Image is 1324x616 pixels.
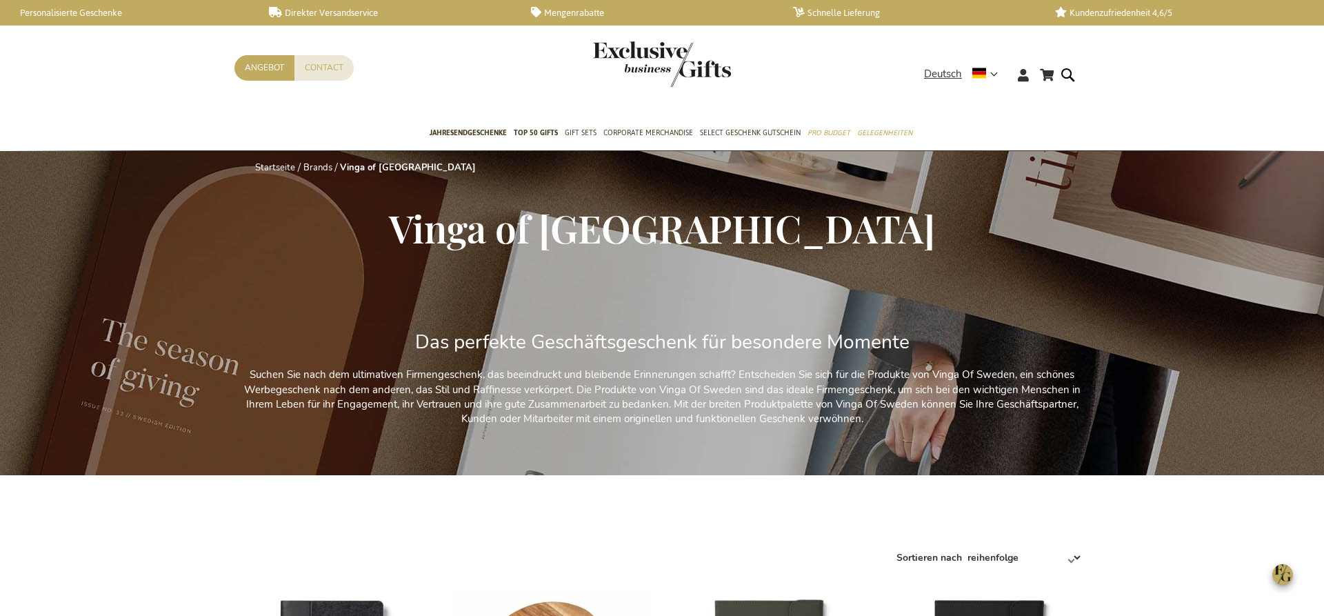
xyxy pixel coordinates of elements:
[603,126,693,140] span: Corporate Merchandise
[700,117,801,151] a: Select Geschenk Gutschein
[593,41,662,87] a: store logo
[294,55,354,81] a: Contact
[700,126,801,140] span: Select Geschenk Gutschein
[1055,7,1295,19] a: Kundenzufriedenheit 4,6/5
[255,161,295,174] a: Startseite
[565,117,596,151] a: Gift Sets
[857,126,912,140] span: Gelegenheiten
[603,117,693,151] a: Corporate Merchandise
[430,126,507,140] span: Jahresendgeschenke
[593,41,731,87] img: Exclusive Business gifts logo
[531,7,771,19] a: Mengenrabatte
[808,117,850,151] a: Pro Budget
[234,332,1090,353] h2: Das perfekte Geschäftsgeschenk für besondere Momente
[793,7,1033,19] a: Schnelle Lieferung
[808,126,850,140] span: Pro Budget
[269,7,509,19] a: Direkter Versandservice
[514,126,558,140] span: TOP 50 Gifts
[389,202,935,253] span: Vinga of [GEOGRAPHIC_DATA]
[924,66,962,82] span: Deutsch
[896,551,962,564] label: Sortieren nach
[234,55,294,81] a: Angebot
[430,117,507,151] a: Jahresendgeschenke
[340,161,476,174] strong: Vinga of [GEOGRAPHIC_DATA]
[7,7,247,19] a: Personalisierte Geschenke
[514,117,558,151] a: TOP 50 Gifts
[303,161,332,174] a: Brands
[234,314,1090,467] div: Suchen Sie nach dem ultimativen Firmengeschenk, das beeindruckt und bleibende Erinnerungen schaff...
[857,117,912,151] a: Gelegenheiten
[565,126,596,140] span: Gift Sets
